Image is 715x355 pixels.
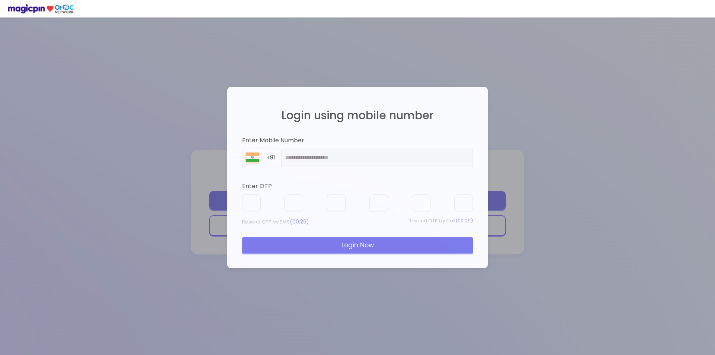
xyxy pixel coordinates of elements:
div: Enter OTP [242,182,473,191]
h2: Login using mobile number [242,109,473,121]
img: ondc-logo-new-small.8a59708e.svg [7,4,74,14]
img: 8BGLRPwvQ+9ZgAAAAASUVORK5CYII= [242,151,263,167]
div: Enter Mobile Number [242,136,473,145]
div: +91 [266,153,279,162]
div: Login Now [242,237,473,253]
